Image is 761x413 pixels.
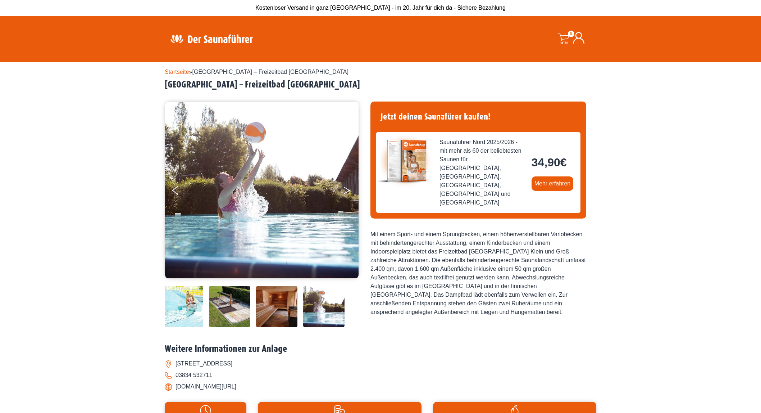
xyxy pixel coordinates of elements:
[165,381,596,392] li: [DOMAIN_NAME][URL]
[165,69,189,75] a: Startseite
[532,176,574,191] a: Mehr erfahren
[560,156,567,169] span: €
[165,358,596,369] li: [STREET_ADDRESS]
[343,183,361,201] button: Next
[255,5,506,11] span: Kostenloser Versand in ganz [GEOGRAPHIC_DATA] - im 20. Jahr für dich da - Sichere Bezahlung
[165,69,348,75] span: »
[165,344,596,355] h2: Weitere Informationen zur Anlage
[532,156,567,169] bdi: 34,90
[568,31,574,37] span: 0
[165,79,596,90] h2: [GEOGRAPHIC_DATA] – Freizeitbad [GEOGRAPHIC_DATA]
[370,230,586,317] div: Mit einem Sport- und einem Sprungbecken, einem höhenverstellbaren Variobecken mit behindertengere...
[439,138,526,207] span: Saunaführer Nord 2025/2026 - mit mehr als 60 der beliebtesten Saunen für [GEOGRAPHIC_DATA], [GEOG...
[165,369,596,381] li: 03834 532711
[172,183,190,201] button: Previous
[376,132,434,190] img: der-saunafuehrer-2025-nord.jpg
[192,69,348,75] span: [GEOGRAPHIC_DATA] – Freizeitbad [GEOGRAPHIC_DATA]
[376,107,580,126] h4: Jetzt deinen Saunafürer kaufen!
